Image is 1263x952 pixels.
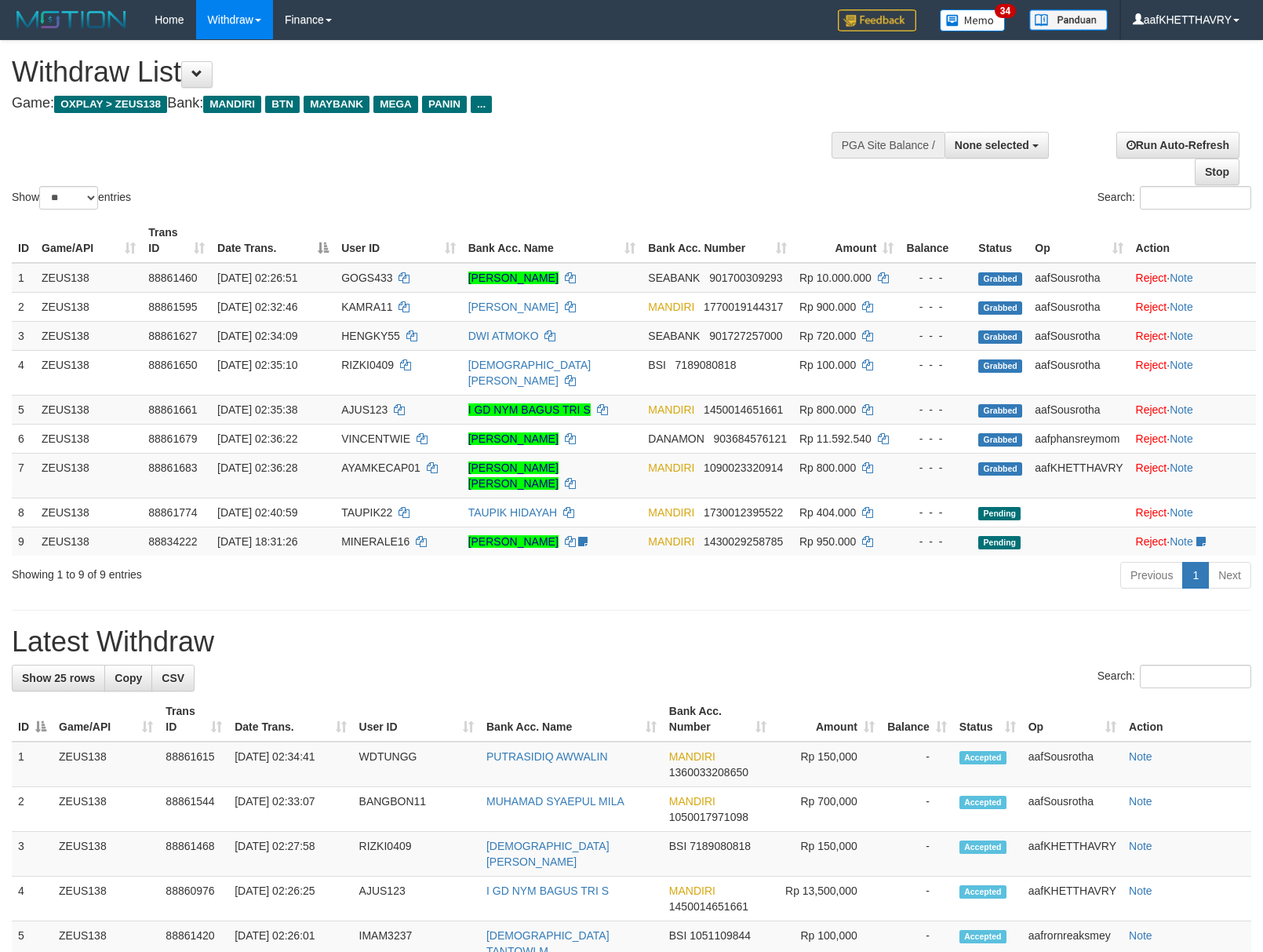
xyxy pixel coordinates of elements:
[799,359,856,371] span: Rp 100.000
[690,840,751,852] span: Copy 7189080818 to clipboard
[648,272,700,284] span: SEABANK
[12,787,53,832] td: 2
[1170,506,1193,519] a: Note
[978,404,1022,418] span: Grabbed
[53,877,159,921] td: ZEUS138
[217,461,297,474] span: [DATE] 02:36:28
[486,885,609,897] a: I GD NYM BAGUS TRI S
[12,263,35,293] td: 1
[1140,186,1251,210] input: Search:
[341,330,400,342] span: HENGKY55
[940,9,1006,31] img: Button%20Memo.svg
[12,742,53,787] td: 1
[12,218,35,263] th: ID
[22,672,95,684] span: Show 25 rows
[773,832,881,877] td: Rp 150,000
[1136,535,1167,548] a: Reject
[54,96,167,113] span: OXPLAY > ZEUS138
[341,272,392,284] span: GOGS433
[304,96,369,113] span: MAYBANK
[953,697,1022,742] th: Status: activate to sort column ascending
[471,96,492,113] span: ...
[773,877,881,921] td: Rp 13,500,000
[906,431,966,447] div: - - -
[648,535,694,548] span: MANDIRI
[12,424,35,453] td: 6
[228,697,352,742] th: Date Trans.: activate to sort column ascending
[1028,218,1129,263] th: Op: activate to sort column ascending
[468,301,559,313] a: [PERSON_NAME]
[217,506,297,519] span: [DATE] 02:40:59
[704,301,783,313] span: Copy 1770019144317 to clipboard
[217,432,297,445] span: [DATE] 02:36:22
[704,403,783,416] span: Copy 1450014651661 to clipboard
[12,560,515,582] div: Showing 1 to 9 of 9 entries
[1136,432,1167,445] a: Reject
[341,301,392,313] span: KAMRA11
[714,432,787,445] span: Copy 903684576121 to clipboard
[1129,795,1152,808] a: Note
[151,665,195,691] a: CSV
[669,885,715,897] span: MANDIRI
[1130,263,1256,293] td: ·
[12,697,53,742] th: ID: activate to sort column descending
[1136,330,1167,342] a: Reject
[773,697,881,742] th: Amount: activate to sort column ascending
[35,218,142,263] th: Game/API: activate to sort column ascending
[12,292,35,321] td: 2
[1120,562,1183,589] a: Previous
[669,750,715,763] span: MANDIRI
[148,359,197,371] span: 88861650
[148,461,197,474] span: 88861683
[773,787,881,832] td: Rp 700,000
[1170,359,1193,371] a: Note
[12,96,826,111] h4: Game: Bank:
[978,536,1021,549] span: Pending
[978,301,1022,315] span: Grabbed
[159,877,228,921] td: 88860976
[648,403,694,416] span: MANDIRI
[1028,350,1129,395] td: aafSousrotha
[704,535,783,548] span: Copy 1430029258785 to clipboard
[1170,272,1193,284] a: Note
[39,186,98,210] select: Showentries
[217,535,297,548] span: [DATE] 18:31:26
[1136,506,1167,519] a: Reject
[648,301,694,313] span: MANDIRI
[906,357,966,373] div: - - -
[353,877,480,921] td: AJUS123
[838,9,916,31] img: Feedback.jpg
[341,461,420,474] span: AYAMKECAP01
[1130,218,1256,263] th: Action
[148,403,197,416] span: 88861661
[978,462,1022,476] span: Grabbed
[669,795,715,808] span: MANDIRI
[1195,159,1239,185] a: Stop
[881,742,953,787] td: -
[353,697,480,742] th: User ID: activate to sort column ascending
[12,832,53,877] td: 3
[978,330,1022,344] span: Grabbed
[900,218,972,263] th: Balance
[12,665,105,691] a: Show 25 rows
[799,330,856,342] span: Rp 720.000
[217,403,297,416] span: [DATE] 02:35:38
[704,506,783,519] span: Copy 1730012395522 to clipboard
[203,96,261,113] span: MANDIRI
[906,299,966,315] div: - - -
[53,832,159,877] td: ZEUS138
[35,498,142,527] td: ZEUS138
[468,506,558,519] a: TAUPIK HIDAYAH
[335,218,461,263] th: User ID: activate to sort column ascending
[341,359,394,371] span: RIZKI0409
[1022,742,1123,787] td: aafSousrotha
[468,461,559,490] a: [PERSON_NAME] [PERSON_NAME]
[12,321,35,350] td: 3
[341,432,410,445] span: VINCENTWIE
[35,350,142,395] td: ZEUS138
[690,929,751,942] span: Copy 1051109844 to clipboard
[228,832,352,877] td: [DATE] 02:27:58
[1130,321,1256,350] td: ·
[228,742,352,787] td: [DATE] 02:34:41
[959,796,1006,809] span: Accepted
